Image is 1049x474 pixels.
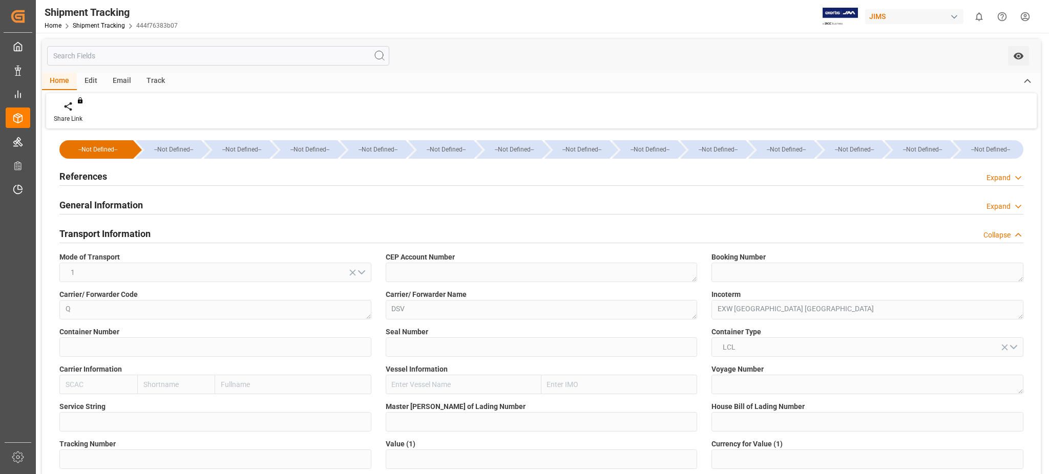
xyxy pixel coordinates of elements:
span: Carrier/ Forwarder Name [386,289,467,300]
div: Track [139,73,173,90]
span: Tracking Number [59,439,116,449]
h2: Transport Information [59,227,151,241]
span: Seal Number [386,327,428,337]
h2: References [59,169,107,183]
input: Enter IMO [541,375,697,394]
div: Home [42,73,77,90]
span: CEP Account Number [386,252,455,263]
div: Shipment Tracking [45,5,178,20]
button: JIMS [865,7,968,26]
span: Currency for Value (1) [711,439,783,449]
input: Search Fields [47,46,389,66]
h2: General Information [59,198,143,212]
div: --Not Defined-- [59,140,133,159]
div: JIMS [865,9,963,24]
div: --Not Defined-- [895,140,950,159]
button: open menu [1008,46,1029,66]
div: --Not Defined-- [827,140,882,159]
textarea: EXW [GEOGRAPHIC_DATA] [GEOGRAPHIC_DATA] [711,300,1023,319]
a: Shipment Tracking [73,22,125,29]
span: Master [PERSON_NAME] of Lading Number [386,401,526,412]
span: Vessel Information [386,364,448,375]
div: --Not Defined-- [748,140,814,159]
textarea: DSV [386,300,698,319]
div: --Not Defined-- [146,140,201,159]
span: Voyage Number [711,364,764,375]
div: Collapse [983,230,1011,241]
div: --Not Defined-- [272,140,338,159]
div: --Not Defined-- [487,140,542,159]
div: --Not Defined-- [340,140,406,159]
div: --Not Defined-- [136,140,201,159]
div: --Not Defined-- [350,140,406,159]
img: Exertis%20JAM%20-%20Email%20Logo.jpg_1722504956.jpg [823,8,858,26]
input: Enter Vessel Name [386,375,541,394]
div: --Not Defined-- [544,140,610,159]
div: --Not Defined-- [885,140,950,159]
span: Container Type [711,327,761,337]
span: Carrier Information [59,364,122,375]
div: --Not Defined-- [70,140,126,159]
div: --Not Defined-- [690,140,746,159]
button: Help Center [991,5,1014,28]
div: --Not Defined-- [759,140,814,159]
span: 1 [66,267,80,278]
span: Carrier/ Forwarder Code [59,289,138,300]
div: --Not Defined-- [953,140,1023,159]
span: Service String [59,401,106,412]
div: --Not Defined-- [612,140,678,159]
div: Expand [987,173,1011,183]
button: open menu [711,337,1023,357]
div: Expand [987,201,1011,212]
div: --Not Defined-- [418,140,474,159]
span: Mode of Transport [59,252,120,263]
input: Shortname [137,375,215,394]
div: Email [105,73,139,90]
div: --Not Defined-- [214,140,269,159]
span: Booking Number [711,252,766,263]
div: --Not Defined-- [408,140,474,159]
span: House Bill of Lading Number [711,401,805,412]
div: --Not Defined-- [476,140,542,159]
div: --Not Defined-- [622,140,678,159]
span: Value (1) [386,439,415,449]
div: --Not Defined-- [963,140,1018,159]
div: --Not Defined-- [816,140,882,159]
span: LCL [718,342,741,353]
input: Fullname [215,375,371,394]
a: Home [45,22,61,29]
div: --Not Defined-- [204,140,269,159]
span: Container Number [59,327,119,337]
button: open menu [59,263,371,282]
span: Incoterm [711,289,741,300]
button: show 0 new notifications [968,5,991,28]
div: --Not Defined-- [282,140,338,159]
div: --Not Defined-- [555,140,610,159]
div: Edit [77,73,105,90]
textarea: Q [59,300,371,319]
input: SCAC [59,375,137,394]
div: --Not Defined-- [680,140,746,159]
